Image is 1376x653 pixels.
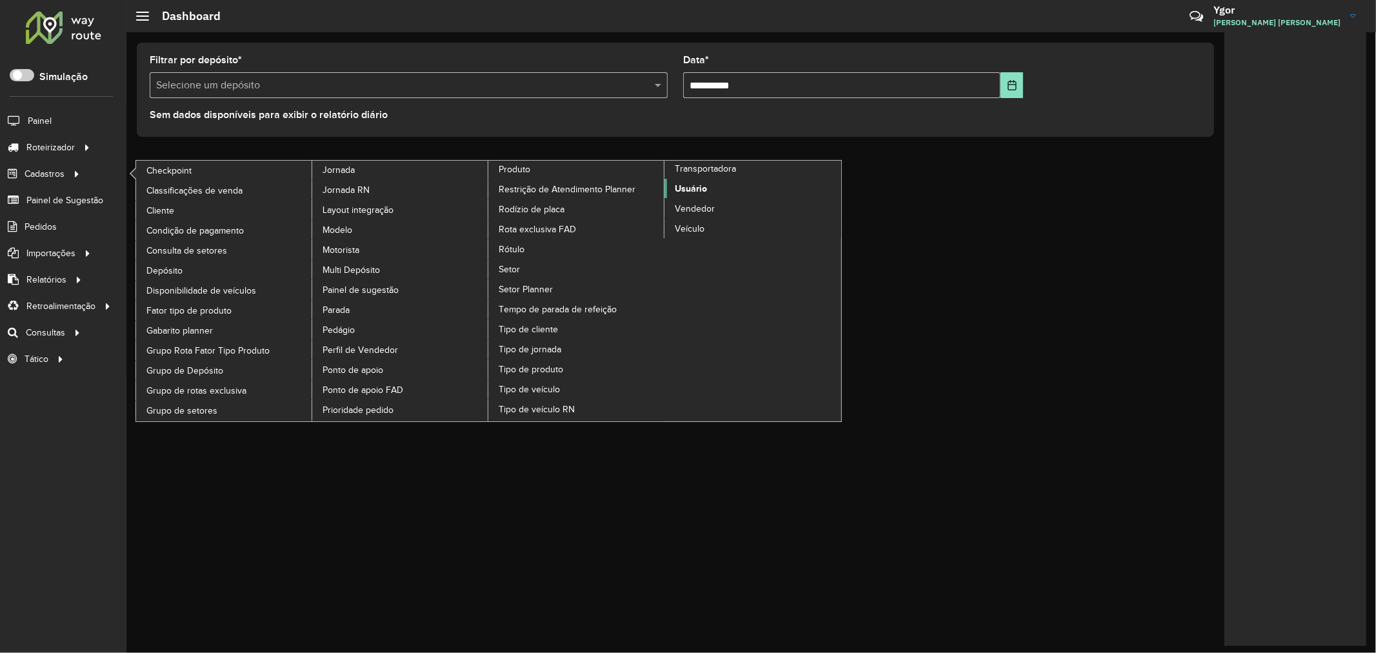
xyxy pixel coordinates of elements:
[136,161,489,421] a: Jornada
[323,363,383,377] span: Ponto de apoio
[146,304,232,317] span: Fator tipo de produto
[323,303,350,317] span: Parada
[499,183,635,196] span: Restrição de Atendimento Planner
[150,107,388,123] label: Sem dados disponíveis para exibir o relatório diário
[146,384,246,397] span: Grupo de rotas exclusiva
[146,404,217,417] span: Grupo de setores
[1182,3,1210,30] a: Contato Rápido
[312,220,489,239] a: Modelo
[312,200,489,219] a: Layout integração
[312,400,489,419] a: Prioridade pedido
[312,180,489,199] a: Jornada RN
[683,52,709,68] label: Data
[499,203,564,216] span: Rodízio de placa
[323,283,399,297] span: Painel de sugestão
[312,320,489,339] a: Pedágio
[25,220,57,234] span: Pedidos
[664,179,841,198] a: Usuário
[499,163,530,176] span: Produto
[499,323,558,336] span: Tipo de cliente
[323,183,370,197] span: Jornada RN
[499,403,575,416] span: Tipo de veículo RN
[488,199,665,219] a: Rodízio de placa
[136,221,313,240] a: Condição de pagamento
[146,364,223,377] span: Grupo de Depósito
[488,379,665,399] a: Tipo de veículo
[323,163,355,177] span: Jornada
[146,224,244,237] span: Condição de pagamento
[312,240,489,259] a: Motorista
[499,223,576,236] span: Rota exclusiva FAD
[675,202,715,216] span: Vendedor
[323,203,394,217] span: Layout integração
[136,281,313,300] a: Disponibilidade de veículos
[150,52,242,68] label: Filtrar por depósito
[136,241,313,260] a: Consulta de setores
[499,383,560,396] span: Tipo de veículo
[488,179,665,199] a: Restrição de Atendimento Planner
[323,243,359,257] span: Motorista
[39,69,88,85] label: Simulação
[312,360,489,379] a: Ponto de apoio
[136,261,313,280] a: Depósito
[146,264,183,277] span: Depósito
[26,246,75,260] span: Importações
[28,114,52,128] span: Painel
[1213,17,1341,28] span: [PERSON_NAME] [PERSON_NAME]
[26,141,75,154] span: Roteirizador
[136,161,313,180] a: Checkpoint
[488,359,665,379] a: Tipo de produto
[312,340,489,359] a: Perfil de Vendedor
[675,222,704,236] span: Veículo
[323,223,352,237] span: Modelo
[1001,72,1023,98] button: Choose Date
[488,239,665,259] a: Rótulo
[312,300,489,319] a: Parada
[312,380,489,399] a: Ponto de apoio FAD
[136,401,313,420] a: Grupo de setores
[146,284,256,297] span: Disponibilidade de veículos
[488,219,665,239] a: Rota exclusiva FAD
[136,381,313,400] a: Grupo de rotas exclusiva
[323,343,398,357] span: Perfil de Vendedor
[146,184,243,197] span: Classificações de venda
[312,280,489,299] a: Painel de sugestão
[136,181,313,200] a: Classificações de venda
[25,352,48,366] span: Tático
[26,299,95,313] span: Retroalimentação
[499,343,561,356] span: Tipo de jornada
[664,219,841,238] a: Veículo
[488,161,841,421] a: Transportadora
[499,363,563,376] span: Tipo de produto
[675,182,707,196] span: Usuário
[499,303,617,316] span: Tempo de parada de refeição
[664,199,841,218] a: Vendedor
[146,324,213,337] span: Gabarito planner
[26,273,66,286] span: Relatórios
[25,167,65,181] span: Cadastros
[26,194,103,207] span: Painel de Sugestão
[146,344,270,357] span: Grupo Rota Fator Tipo Produto
[312,260,489,279] a: Multi Depósito
[499,243,524,256] span: Rótulo
[499,263,520,276] span: Setor
[146,164,192,177] span: Checkpoint
[323,263,380,277] span: Multi Depósito
[136,361,313,380] a: Grupo de Depósito
[312,161,665,421] a: Produto
[1213,4,1341,16] h3: Ygor
[146,204,174,217] span: Cliente
[499,283,553,296] span: Setor Planner
[136,301,313,320] a: Fator tipo de produto
[323,403,394,417] span: Prioridade pedido
[488,399,665,419] a: Tipo de veículo RN
[488,259,665,279] a: Setor
[149,9,221,23] h2: Dashboard
[488,299,665,319] a: Tempo de parada de refeição
[488,279,665,299] a: Setor Planner
[675,162,736,176] span: Transportadora
[26,326,65,339] span: Consultas
[488,339,665,359] a: Tipo de jornada
[136,321,313,340] a: Gabarito planner
[323,323,355,337] span: Pedágio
